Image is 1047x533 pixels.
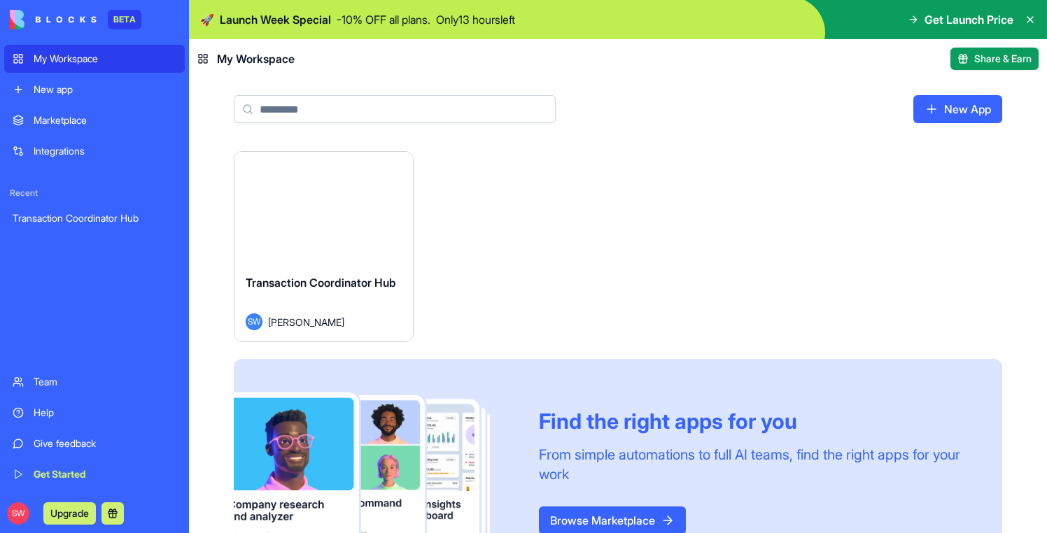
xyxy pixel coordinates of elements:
span: SW [246,313,262,330]
a: Marketplace [4,106,185,134]
div: New app [34,83,176,97]
div: Integrations [34,144,176,158]
span: [PERSON_NAME] [268,315,344,329]
div: Help [34,406,176,420]
a: Help [4,399,185,427]
div: Get Started [34,467,176,481]
a: Team [4,368,185,396]
a: Integrations [4,137,185,165]
div: Give feedback [34,436,176,450]
a: Upgrade [43,506,96,520]
div: From simple automations to full AI teams, find the right apps for your work [539,445,969,484]
div: Team [34,375,176,389]
a: My Workspace [4,45,185,73]
span: SW [7,502,29,525]
div: Transaction Coordinator Hub [13,211,176,225]
img: logo [10,10,97,29]
a: Get Started [4,460,185,488]
p: - 10 % OFF all plans. [337,11,430,28]
span: Recent [4,187,185,199]
span: Transaction Coordinator Hub [246,276,396,290]
p: Only 13 hours left [436,11,515,28]
a: Transaction Coordinator HubSW[PERSON_NAME] [234,151,414,342]
a: BETA [10,10,141,29]
a: Give feedback [4,429,185,457]
span: Get Launch Price [925,11,1013,28]
a: New app [4,76,185,104]
span: Share & Earn [974,52,1032,66]
div: Find the right apps for you [539,408,969,434]
div: My Workspace [34,52,176,66]
button: Share & Earn [950,48,1039,70]
div: Marketplace [34,113,176,127]
span: My Workspace [217,50,295,67]
a: New App [913,95,1002,123]
div: BETA [108,10,141,29]
span: 🚀 [200,11,214,28]
button: Upgrade [43,502,96,525]
a: Transaction Coordinator Hub [4,204,185,232]
span: Launch Week Special [220,11,331,28]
